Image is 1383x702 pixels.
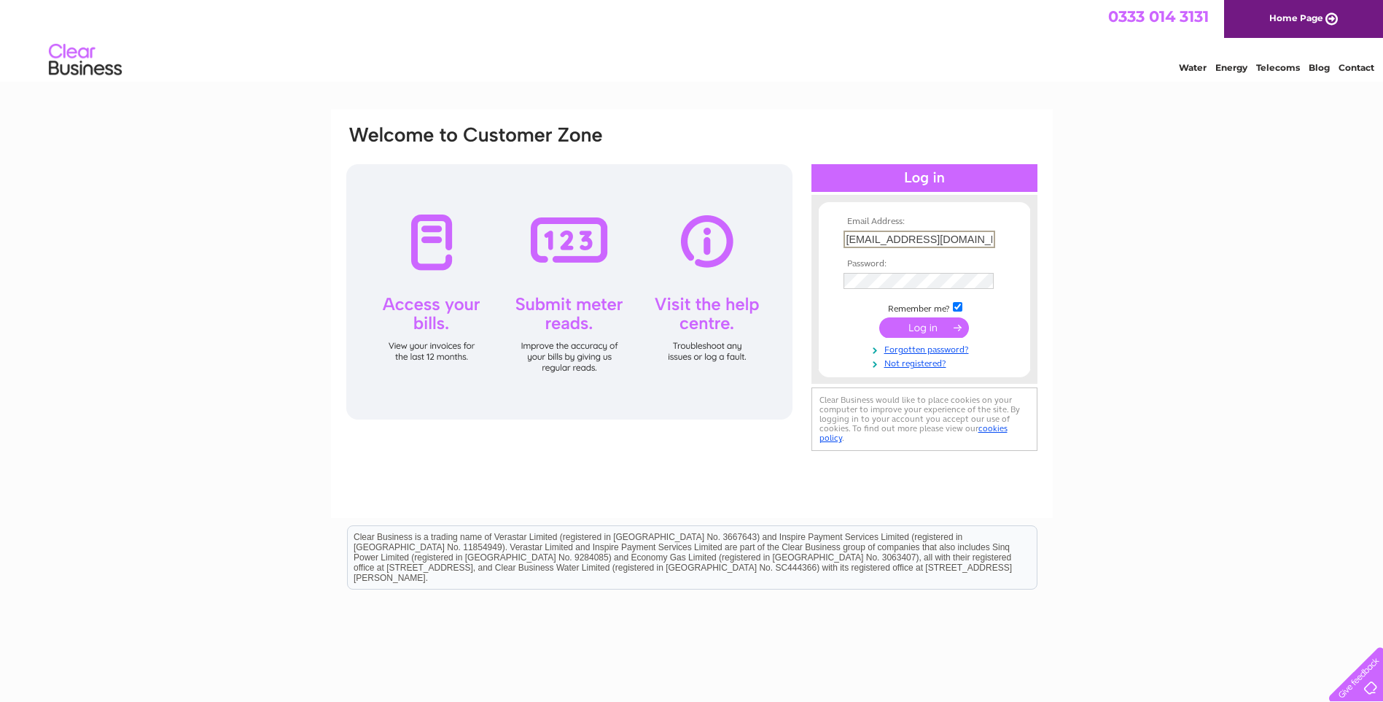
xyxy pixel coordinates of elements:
th: Password: [840,259,1009,269]
div: Clear Business would like to place cookies on your computer to improve your experience of the sit... [811,387,1037,451]
a: Energy [1215,62,1247,73]
a: cookies policy [819,423,1008,443]
td: Remember me? [840,300,1009,315]
a: Not registered? [844,355,1009,369]
a: Contact [1339,62,1374,73]
a: Forgotten password? [844,342,1009,355]
a: Telecoms [1256,62,1300,73]
a: 0333 014 3131 [1108,7,1209,26]
img: logo.png [48,38,122,82]
a: Blog [1309,62,1330,73]
a: Water [1179,62,1207,73]
div: Clear Business is a trading name of Verastar Limited (registered in [GEOGRAPHIC_DATA] No. 3667643... [348,8,1037,71]
th: Email Address: [840,217,1009,227]
input: Submit [879,317,969,338]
